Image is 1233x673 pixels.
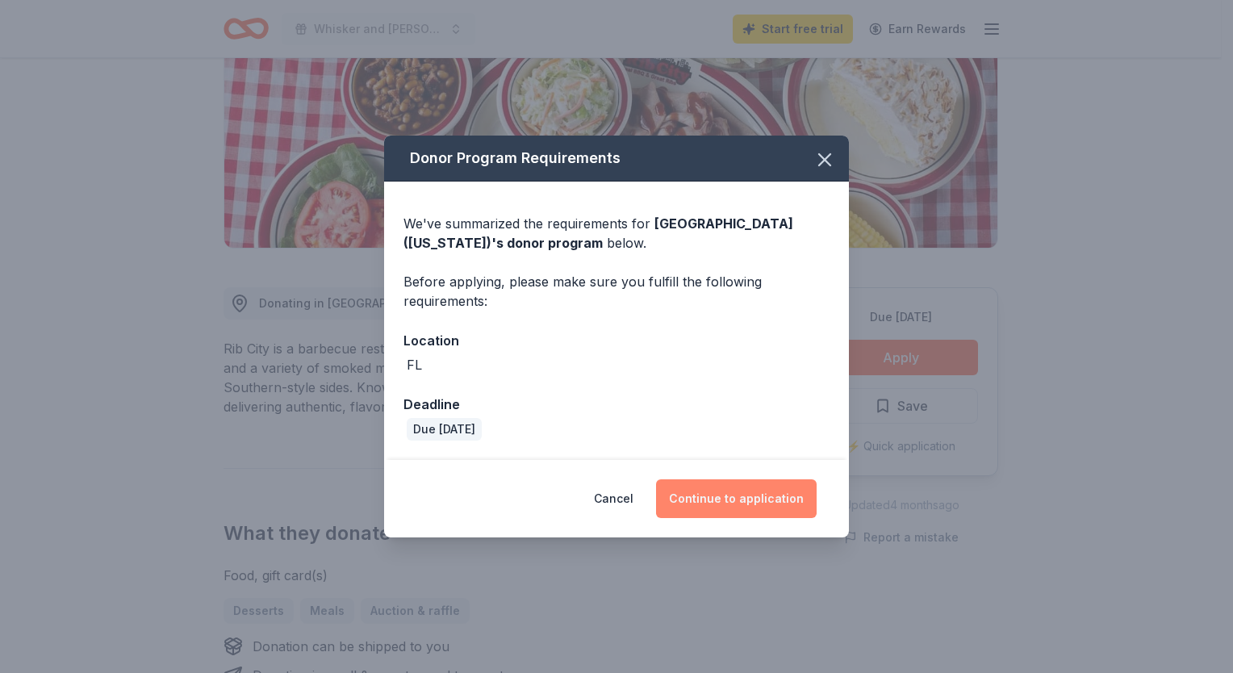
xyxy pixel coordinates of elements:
button: Continue to application [656,479,817,518]
button: Cancel [594,479,633,518]
div: Location [403,330,830,351]
div: Before applying, please make sure you fulfill the following requirements: [403,272,830,311]
div: Deadline [403,394,830,415]
div: We've summarized the requirements for below. [403,214,830,253]
div: FL [407,355,422,374]
div: Donor Program Requirements [384,136,849,182]
div: Due [DATE] [407,418,482,441]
